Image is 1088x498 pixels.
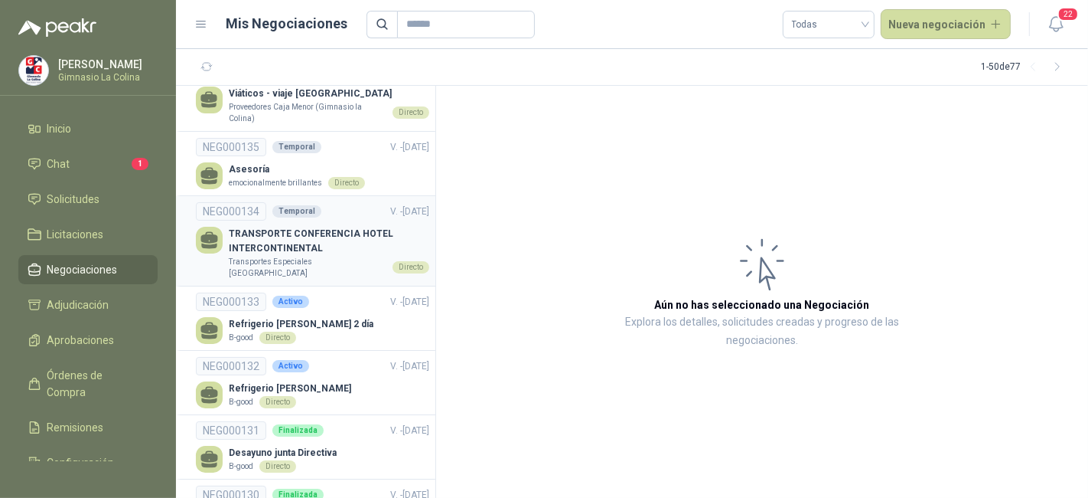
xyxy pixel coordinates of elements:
[18,114,158,143] a: Inicio
[229,332,253,344] p: B-good
[655,297,870,313] h3: Aún no has seleccionado una Negociación
[390,206,429,217] span: V. - [DATE]
[229,460,253,473] p: B-good
[18,290,158,319] a: Adjudicación
[47,120,72,137] span: Inicio
[1057,7,1079,21] span: 22
[229,382,351,396] p: Refrigerio [PERSON_NAME]
[981,55,1070,80] div: 1 - 50 de 77
[18,413,158,442] a: Remisiones
[272,424,324,437] div: Finalizada
[196,421,266,440] div: NEG000131
[229,177,322,189] p: emocionalmente brillantes
[229,317,373,332] p: Refrigerio [PERSON_NAME] 2 día
[229,227,429,256] p: TRANSPORTE CONFERENCIA HOTEL INTERCONTINENTAL
[196,62,429,125] a: NEG000136TemporalV. -[DATE] Viáticos - viaje [GEOGRAPHIC_DATA]Proveedores Caja Menor (Gimnasio la...
[47,454,115,471] span: Configuración
[390,361,429,372] span: V. - [DATE]
[229,396,253,408] p: B-good
[196,357,266,375] div: NEG000132
[18,255,158,284] a: Negociaciones
[196,421,429,473] a: NEG000131FinalizadaV. -[DATE] Desayuno junta DirectivaB-goodDirecto
[47,332,115,349] span: Aprobaciones
[196,202,429,280] a: NEG000134TemporalV. -[DATE] TRANSPORTE CONFERENCIA HOTEL INTERCONTINENTALTransportes Especiales [...
[58,73,154,82] p: Gimnasio La Colina
[792,13,865,36] span: Todas
[196,293,266,311] div: NEG000133
[390,142,429,152] span: V. - [DATE]
[19,56,48,85] img: Company Logo
[272,296,309,308] div: Activo
[18,448,158,477] a: Configuración
[259,332,296,344] div: Directo
[229,256,386,280] p: Transportes Especiales [GEOGRAPHIC_DATA]
[229,446,337,460] p: Desayuno junta Directiva
[196,138,429,189] a: NEG000135TemporalV. -[DATE] Asesoríaemocionalmente brillantesDirecto
[881,9,1011,40] button: Nueva negociación
[390,297,429,307] span: V. - [DATE]
[229,101,386,125] p: Proveedores Caja Menor (Gimnasio la Colina)
[18,185,158,214] a: Solicitudes
[259,396,296,408] div: Directo
[18,326,158,355] a: Aprobaciones
[229,87,429,101] p: Viáticos - viaje [GEOGRAPHIC_DATA]
[196,293,429,344] a: NEG000133ActivoV. -[DATE] Refrigerio [PERSON_NAME] 2 díaB-goodDirecto
[328,177,365,189] div: Directo
[47,419,104,436] span: Remisiones
[47,226,104,243] span: Licitaciones
[589,313,935,350] p: Explora los detalles, solicitudes creadas y progreso de las negociaciones.
[272,141,321,153] div: Temporal
[393,261,429,274] div: Directo
[47,191,100,208] span: Solicitudes
[58,59,154,70] p: [PERSON_NAME]
[1042,11,1070,38] button: 22
[47,261,118,278] span: Negociaciones
[47,297,109,313] span: Adjudicación
[259,460,296,473] div: Directo
[47,367,143,401] span: Órdenes de Compra
[272,360,309,372] div: Activo
[390,425,429,436] span: V. - [DATE]
[272,205,321,218] div: Temporal
[393,106,429,119] div: Directo
[196,357,429,408] a: NEG000132ActivoV. -[DATE] Refrigerio [PERSON_NAME]B-goodDirecto
[196,202,266,221] div: NEG000134
[196,138,266,156] div: NEG000135
[226,13,348,34] h1: Mis Negociaciones
[132,158,148,170] span: 1
[18,361,158,407] a: Órdenes de Compra
[229,162,365,177] p: Asesoría
[18,149,158,179] a: Chat1
[47,156,70,172] span: Chat
[18,18,96,37] img: Logo peakr
[18,220,158,249] a: Licitaciones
